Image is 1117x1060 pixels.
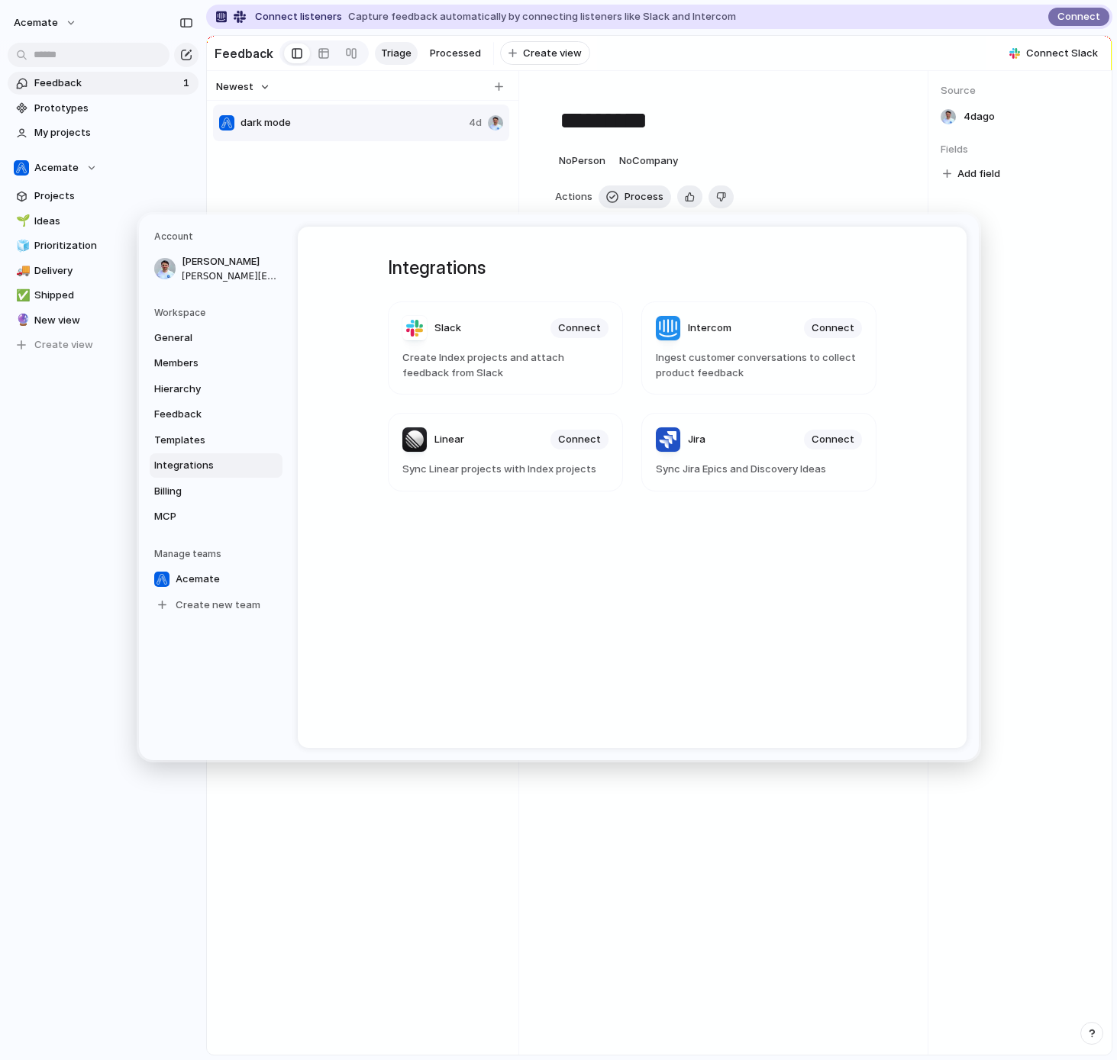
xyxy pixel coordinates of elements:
[154,306,282,320] h5: Workspace
[656,462,862,477] span: Sync Jira Epics and Discovery Ideas
[812,321,854,337] span: Connect
[550,318,609,338] button: Connect
[150,504,282,529] a: MCP
[154,458,252,473] span: Integrations
[154,330,252,346] span: General
[150,453,282,478] a: Integrations
[150,479,282,504] a: Billing
[154,230,282,243] h5: Account
[154,484,252,499] span: Billing
[182,254,279,269] span: [PERSON_NAME]
[388,254,876,282] h1: Integrations
[812,433,854,448] span: Connect
[154,509,252,524] span: MCP
[150,326,282,350] a: General
[688,433,705,448] span: Jira
[154,407,252,422] span: Feedback
[150,428,282,453] a: Templates
[688,321,731,337] span: Intercom
[154,356,252,371] span: Members
[402,462,609,477] span: Sync Linear projects with Index projects
[558,321,601,337] span: Connect
[434,433,464,448] span: Linear
[656,350,862,380] span: Ingest customer conversations to collect product feedback
[150,250,282,288] a: [PERSON_NAME][PERSON_NAME][EMAIL_ADDRESS]
[150,567,282,591] a: Acemate
[176,572,220,587] span: Acemate
[154,382,252,397] span: Hierarchy
[154,433,252,448] span: Templates
[176,598,260,613] span: Create new team
[150,351,282,375] a: Members
[154,547,282,561] h5: Manage teams
[402,350,609,380] span: Create Index projects and attach feedback from Slack
[434,321,461,337] span: Slack
[150,593,282,617] a: Create new team
[558,433,601,448] span: Connect
[150,402,282,427] a: Feedback
[804,318,862,338] button: Connect
[804,430,862,449] button: Connect
[150,377,282,401] a: Hierarchy
[182,269,279,283] span: [PERSON_NAME][EMAIL_ADDRESS]
[550,430,609,449] button: Connect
